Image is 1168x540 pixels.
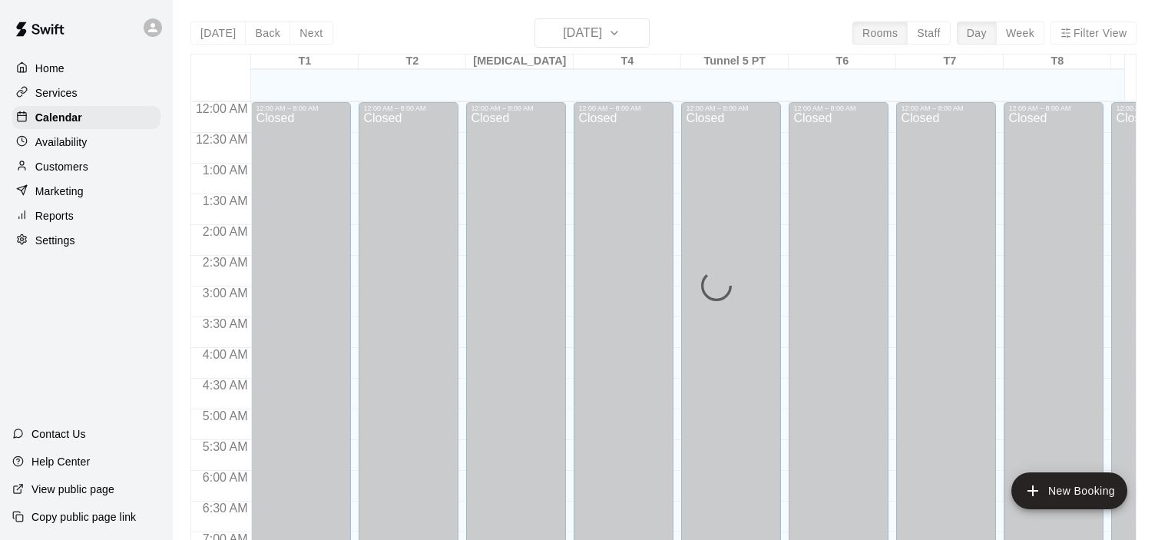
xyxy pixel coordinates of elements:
[35,159,88,174] p: Customers
[901,104,991,112] div: 12:00 AM – 8:00 AM
[199,194,252,207] span: 1:30 AM
[789,55,896,69] div: T6
[12,81,160,104] a: Services
[681,55,789,69] div: Tunnel 5 PT
[35,61,65,76] p: Home
[31,454,90,469] p: Help Center
[199,287,252,300] span: 3:00 AM
[35,233,75,248] p: Settings
[35,184,84,199] p: Marketing
[12,204,160,227] a: Reports
[199,379,252,392] span: 4:30 AM
[199,256,252,269] span: 2:30 AM
[896,55,1004,69] div: T7
[12,180,160,203] a: Marketing
[471,104,561,112] div: 12:00 AM – 8:00 AM
[12,57,160,80] a: Home
[12,131,160,154] a: Availability
[793,104,884,112] div: 12:00 AM – 8:00 AM
[574,55,681,69] div: T4
[31,482,114,497] p: View public page
[31,426,86,442] p: Contact Us
[35,85,78,101] p: Services
[199,225,252,238] span: 2:00 AM
[256,104,346,112] div: 12:00 AM – 8:00 AM
[686,104,776,112] div: 12:00 AM – 8:00 AM
[12,229,160,252] a: Settings
[199,317,252,330] span: 3:30 AM
[578,104,669,112] div: 12:00 AM – 8:00 AM
[35,110,82,125] p: Calendar
[359,55,466,69] div: T2
[1004,55,1111,69] div: T8
[1008,104,1099,112] div: 12:00 AM – 8:00 AM
[199,502,252,515] span: 6:30 AM
[35,208,74,224] p: Reports
[363,104,454,112] div: 12:00 AM – 8:00 AM
[466,55,574,69] div: [MEDICAL_DATA]
[199,164,252,177] span: 1:00 AM
[192,102,252,115] span: 12:00 AM
[35,134,88,150] p: Availability
[31,509,136,525] p: Copy public page link
[251,55,359,69] div: T1
[199,440,252,453] span: 5:30 AM
[199,409,252,422] span: 5:00 AM
[199,471,252,484] span: 6:00 AM
[192,133,252,146] span: 12:30 AM
[12,155,160,178] a: Customers
[199,348,252,361] span: 4:00 AM
[1011,472,1127,509] button: add
[12,106,160,129] a: Calendar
